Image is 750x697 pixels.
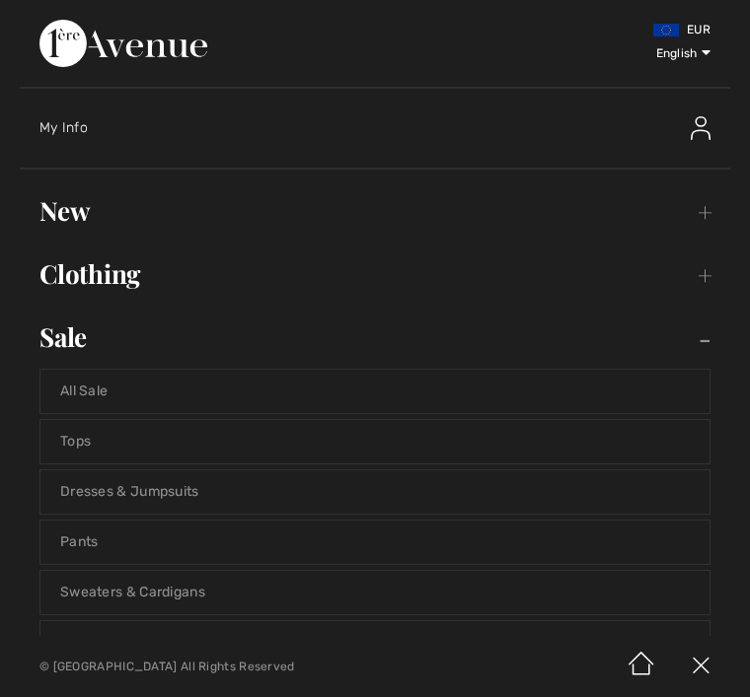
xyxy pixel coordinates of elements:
[40,470,710,514] a: Dresses & Jumpsuits
[20,189,730,233] a: New
[671,636,730,697] img: X
[612,636,671,697] img: Home
[691,116,711,140] img: My Info
[20,315,730,359] a: Sale
[40,370,710,413] a: All Sale
[443,20,711,39] div: EUR
[40,420,710,463] a: Tops
[39,20,207,67] img: 1ère Avenue
[39,119,88,136] span: My Info
[39,660,442,673] p: © [GEOGRAPHIC_DATA] All Rights Reserved
[40,621,710,664] a: Jackets & Blazers
[40,521,710,564] a: Pants
[20,252,730,296] a: Clothing
[40,571,710,614] a: Sweaters & Cardigans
